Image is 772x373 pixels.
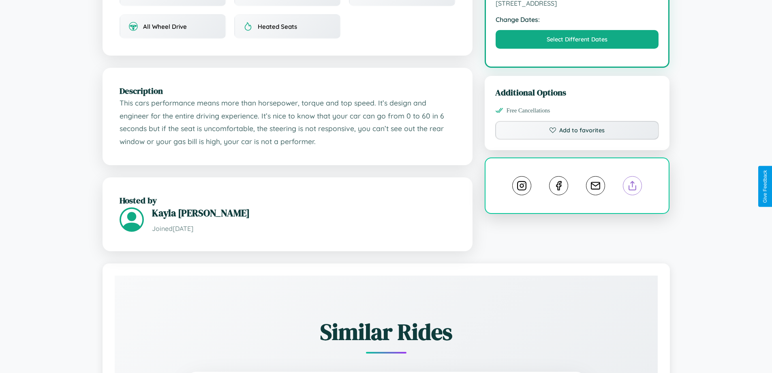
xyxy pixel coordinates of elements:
[143,316,629,347] h2: Similar Rides
[258,23,297,30] span: Heated Seats
[496,15,659,24] strong: Change Dates:
[120,85,456,97] h2: Description
[152,206,456,220] h3: Kayla [PERSON_NAME]
[507,107,550,114] span: Free Cancellations
[120,194,456,206] h2: Hosted by
[496,30,659,49] button: Select Different Dates
[120,97,456,148] p: This cars performance means more than horsepower, torque and top speed. It’s design and engineer ...
[143,23,187,30] span: All Wheel Drive
[495,86,659,98] h3: Additional Options
[762,170,768,203] div: Give Feedback
[495,121,659,140] button: Add to favorites
[152,223,456,235] p: Joined [DATE]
